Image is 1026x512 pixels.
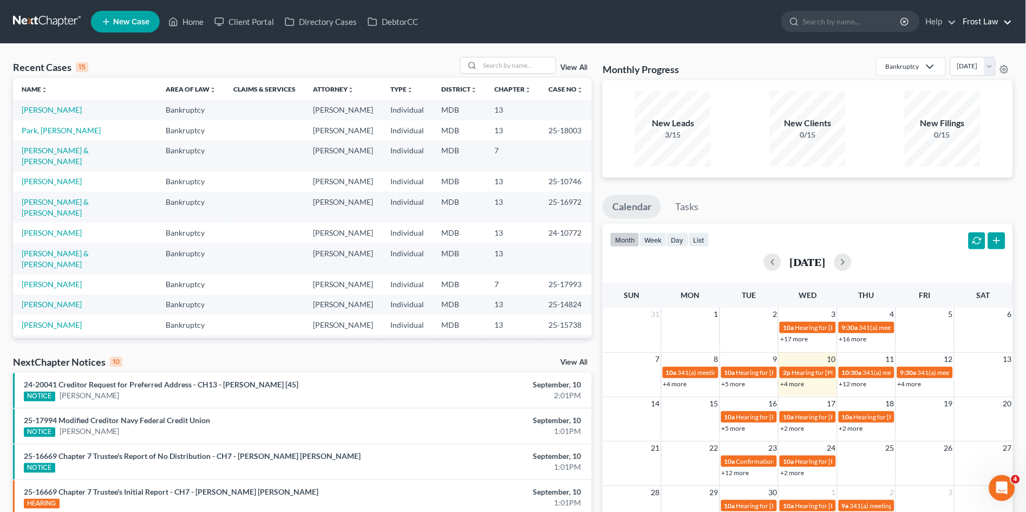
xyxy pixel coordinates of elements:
[850,502,955,510] span: 341(a) meeting for [PERSON_NAME]
[157,274,225,294] td: Bankruptcy
[157,335,225,355] td: Bankruptcy
[650,397,661,410] span: 14
[666,195,709,219] a: Tasks
[724,502,735,510] span: 10a
[22,280,82,289] a: [PERSON_NAME]
[977,290,990,300] span: Sat
[540,315,592,335] td: 25-15738
[1011,475,1020,484] span: 4
[780,335,808,343] a: +17 more
[22,249,89,269] a: [PERSON_NAME] & [PERSON_NAME]
[486,274,540,294] td: 7
[859,290,874,300] span: Thu
[402,497,581,508] div: 1:01PM
[24,487,318,496] a: 25-16669 Chapter 7 Trustee's Initial Report - CH7 - [PERSON_NAME] [PERSON_NAME]
[854,413,938,421] span: Hearing for [PERSON_NAME]
[943,442,954,455] span: 26
[433,223,486,243] td: MDB
[792,368,876,377] span: Hearing for [PERSON_NAME]
[885,353,896,366] span: 11
[382,140,433,171] td: Individual
[382,315,433,335] td: Individual
[157,100,225,120] td: Bankruptcy
[22,126,101,135] a: Park, [PERSON_NAME]
[60,426,120,437] a: [PERSON_NAME]
[905,129,981,140] div: 0/15
[839,424,863,432] a: +2 more
[650,486,661,499] span: 28
[783,368,790,377] span: 2p
[783,323,794,332] span: 10a
[577,87,583,93] i: unfold_more
[722,424,746,432] a: +5 more
[681,290,700,300] span: Mon
[635,129,711,140] div: 3/15
[24,451,361,461] a: 25-16669 Chapter 7 Trustee's Report of No Distribution - CH7 - [PERSON_NAME] [PERSON_NAME]
[433,335,486,355] td: MDB
[22,85,48,93] a: Nameunfold_more
[736,368,821,377] span: Hearing for [PERSON_NAME]
[304,100,382,120] td: [PERSON_NAME]
[304,223,382,243] td: [PERSON_NAME]
[1002,353,1013,366] span: 13
[22,177,82,186] a: [PERSON_NAME]
[486,295,540,315] td: 13
[157,172,225,192] td: Bankruptcy
[209,12,279,31] a: Client Portal
[407,87,413,93] i: unfold_more
[402,379,581,390] div: September, 10
[780,380,804,388] a: +4 more
[783,502,794,510] span: 10a
[713,308,720,321] span: 1
[540,335,592,355] td: 25-17994
[826,353,837,366] span: 10
[382,100,433,120] td: Individual
[842,413,853,421] span: 10a
[736,413,878,421] span: Hearing for [PERSON_NAME] & [PERSON_NAME]
[724,457,735,465] span: 10a
[486,140,540,171] td: 7
[920,12,957,31] a: Help
[157,243,225,274] td: Bankruptcy
[795,323,879,332] span: Hearing for [PERSON_NAME]
[713,353,720,366] span: 8
[382,223,433,243] td: Individual
[22,105,82,114] a: [PERSON_NAME]
[60,390,120,401] a: [PERSON_NAME]
[382,172,433,192] td: Individual
[433,100,486,120] td: MDB
[76,62,88,72] div: 15
[842,368,862,377] span: 10:30a
[795,502,879,510] span: Hearing for [PERSON_NAME]
[313,85,354,93] a: Attorneyunfold_more
[831,308,837,321] span: 3
[157,120,225,140] td: Bankruptcy
[433,120,486,140] td: MDB
[225,78,304,100] th: Claims & Services
[402,390,581,401] div: 2:01PM
[540,172,592,192] td: 25-10746
[525,87,531,93] i: unfold_more
[480,57,556,73] input: Search by name...
[494,85,531,93] a: Chapterunfold_more
[22,197,89,217] a: [PERSON_NAME] & [PERSON_NAME]
[989,475,1015,501] iframe: Intercom live chat
[279,12,362,31] a: Directory Cases
[13,61,88,74] div: Recent Cases
[433,172,486,192] td: MDB
[885,442,896,455] span: 25
[166,85,216,93] a: Area of Lawunfold_more
[1002,397,1013,410] span: 20
[24,392,55,401] div: NOTICE
[795,457,879,465] span: Hearing for [PERSON_NAME]
[402,426,581,437] div: 1:01PM
[540,274,592,294] td: 25-17993
[163,12,209,31] a: Home
[842,323,858,332] span: 9:30a
[110,357,122,367] div: 10
[22,228,82,237] a: [PERSON_NAME]
[724,413,735,421] span: 10a
[540,120,592,140] td: 25-18003
[795,413,879,421] span: Hearing for [PERSON_NAME]
[390,85,413,93] a: Typeunfold_more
